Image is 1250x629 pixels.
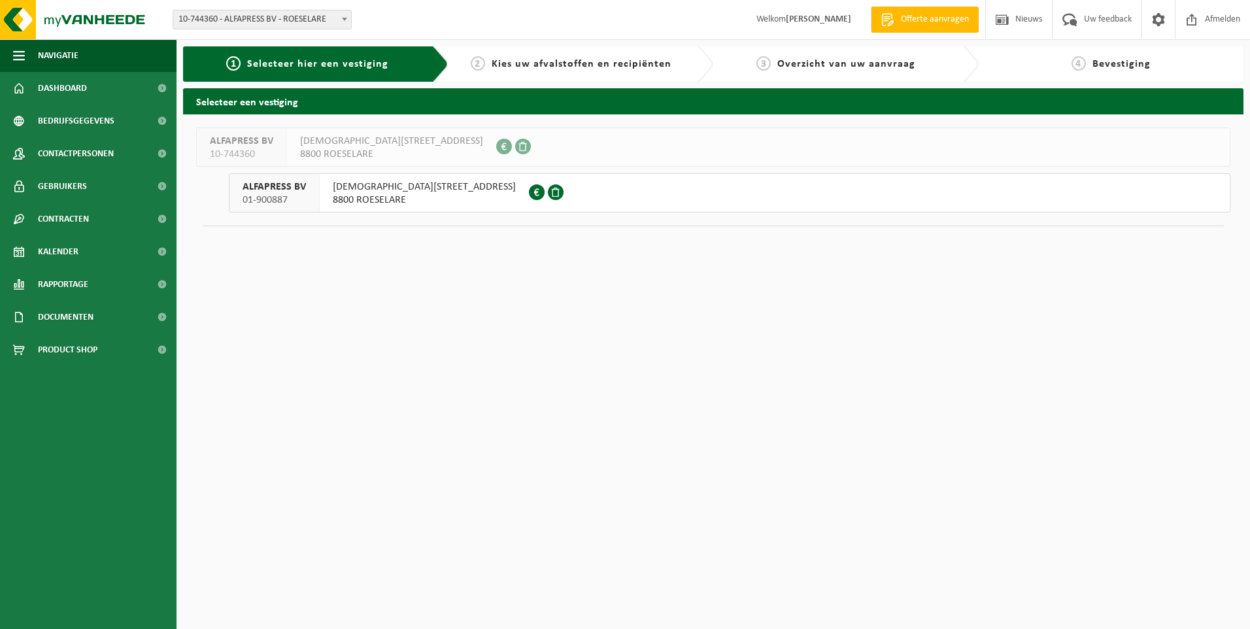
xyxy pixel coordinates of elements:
span: [DEMOGRAPHIC_DATA][STREET_ADDRESS] [300,135,483,148]
span: Offerte aanvragen [898,13,972,26]
span: Selecteer hier een vestiging [247,59,388,69]
span: 2 [471,56,485,71]
button: ALFAPRESS BV 01-900887 [DEMOGRAPHIC_DATA][STREET_ADDRESS]8800 ROESELARE [229,173,1230,212]
span: 4 [1072,56,1086,71]
span: Kalender [38,235,78,268]
span: 10-744360 - ALFAPRESS BV - ROESELARE [173,10,351,29]
span: 8800 ROESELARE [300,148,483,161]
span: Documenten [38,301,93,333]
span: Overzicht van uw aanvraag [777,59,915,69]
span: 01-900887 [243,194,306,207]
span: [DEMOGRAPHIC_DATA][STREET_ADDRESS] [333,180,516,194]
strong: [PERSON_NAME] [786,14,851,24]
span: 1 [226,56,241,71]
span: ALFAPRESS BV [210,135,273,148]
span: 10-744360 - ALFAPRESS BV - ROESELARE [173,10,352,29]
span: Kies uw afvalstoffen en recipiënten [492,59,671,69]
span: Bevestiging [1092,59,1151,69]
span: 8800 ROESELARE [333,194,516,207]
span: Bedrijfsgegevens [38,105,114,137]
span: Navigatie [38,39,78,72]
span: Gebruikers [38,170,87,203]
span: 3 [756,56,771,71]
span: ALFAPRESS BV [243,180,306,194]
span: Product Shop [38,333,97,366]
span: Rapportage [38,268,88,301]
a: Offerte aanvragen [871,7,979,33]
h2: Selecteer een vestiging [183,88,1243,114]
span: Dashboard [38,72,87,105]
span: 10-744360 [210,148,273,161]
span: Contactpersonen [38,137,114,170]
span: Contracten [38,203,89,235]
